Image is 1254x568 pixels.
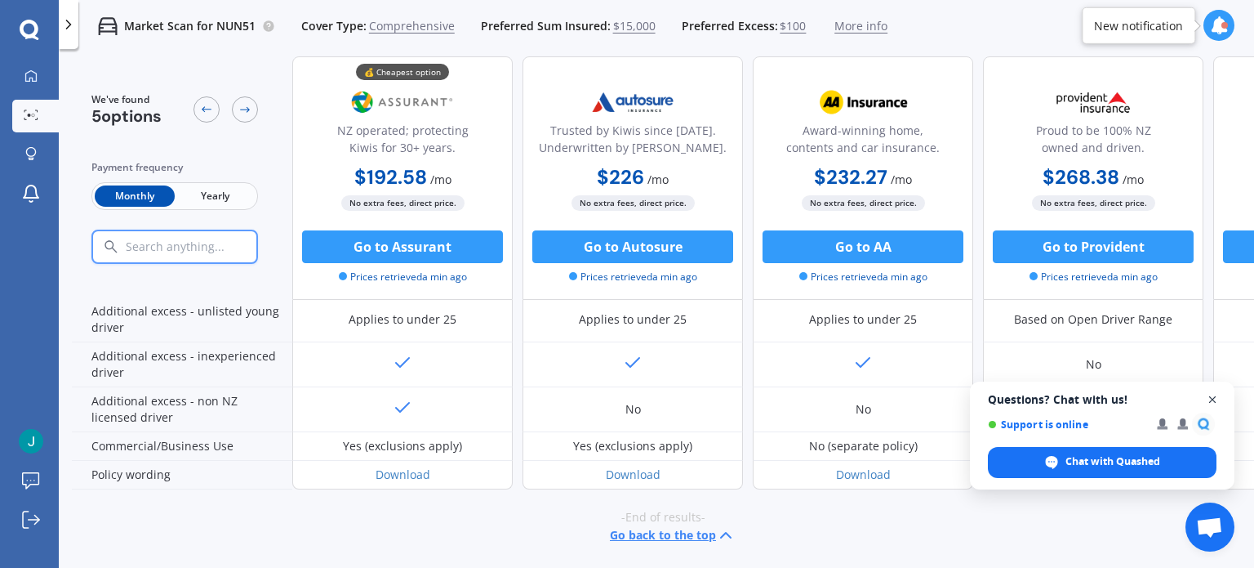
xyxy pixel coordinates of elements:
[988,418,1145,431] span: Support is online
[1094,17,1183,34] div: New notification
[19,429,43,454] img: ACg8ocJeUn8uYuFRP6tfLJFPPRXXFA7mh3iUv1kJCeVwafw8bxPJcA=s96-c
[1203,390,1223,410] span: Close chat
[988,447,1216,478] div: Chat with Quashed
[988,393,1216,406] span: Questions? Chat with us!
[1185,503,1234,552] div: Open chat
[1065,454,1160,469] span: Chat with Quashed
